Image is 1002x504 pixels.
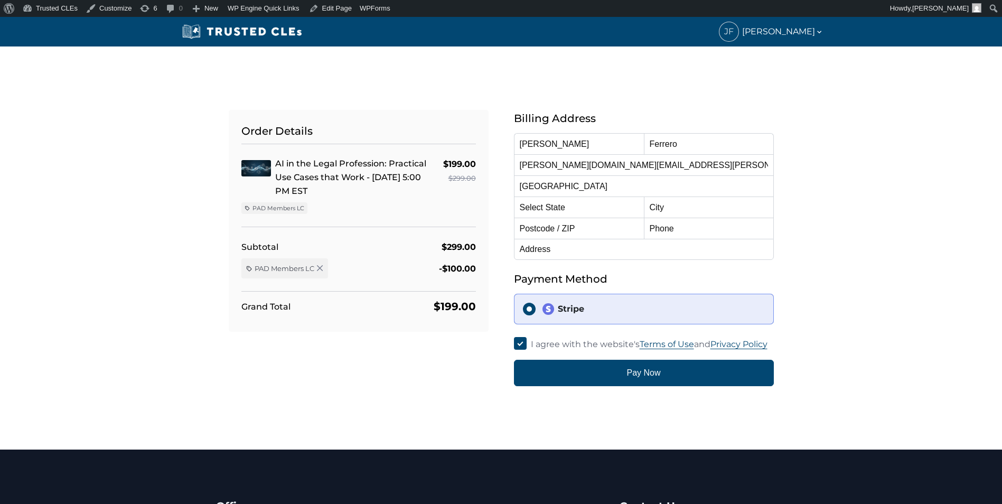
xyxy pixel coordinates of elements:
span: JF [719,22,738,41]
div: Subtotal [241,240,278,254]
h5: Billing Address [514,110,774,127]
img: Trusted CLEs [179,24,305,40]
div: $199.00 [434,298,476,315]
div: $299.00 [443,171,476,185]
span: PAD Members LC [252,204,304,212]
h5: Payment Method [514,270,774,287]
h5: Order Details [241,123,476,144]
a: Privacy Policy [710,339,767,349]
img: stripe [542,303,555,315]
button: Pay Now [514,360,774,386]
div: -$100.00 [439,262,476,276]
input: Email Address [514,154,774,175]
span: I agree with the website's and [531,339,767,349]
input: Phone [644,218,774,239]
div: $299.00 [442,240,476,254]
input: Last Name [644,133,774,154]
input: City [644,197,774,218]
div: $199.00 [443,157,476,171]
span: PAD Members LC [255,264,314,273]
input: stripeStripe [523,303,536,315]
span: [PERSON_NAME] [912,4,969,12]
div: Stripe [542,303,765,315]
a: AI in the Legal Profession: Practical Use Cases that Work - [DATE] 5:00 PM EST [275,158,426,196]
a: Terms of Use [640,339,694,349]
input: Address [514,239,774,260]
span: [PERSON_NAME] [742,24,823,39]
input: First Name [514,133,644,154]
input: Postcode / ZIP [514,218,644,239]
img: AI in the Legal Profession: Practical Use Cases that Work - 10/15 - 5:00 PM EST [241,160,271,176]
div: Grand Total [241,300,291,314]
